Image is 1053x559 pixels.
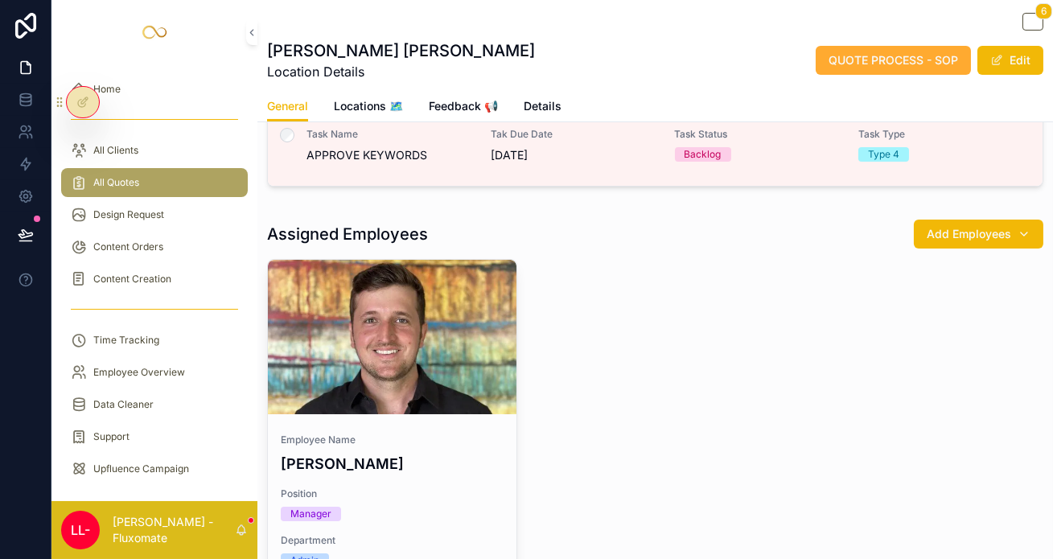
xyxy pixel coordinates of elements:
[61,168,248,197] a: All Quotes
[61,422,248,451] a: Support
[267,92,308,122] a: General
[306,128,471,141] span: Task Name
[61,390,248,419] a: Data Cleaner
[829,52,958,68] span: QUOTE PROCESS - SOP
[93,83,121,96] span: Home
[281,487,504,500] span: Position
[491,128,656,141] span: Tak Due Date
[268,105,1043,186] a: Task NameAPPROVE KEYWORDSTak Due Date[DATE]Task StatusBacklogTask TypeType 4
[290,507,331,521] div: Manager
[51,64,257,501] div: scrollable content
[142,19,167,45] img: App logo
[334,98,403,114] span: Locations 🗺
[267,39,535,62] h1: [PERSON_NAME] [PERSON_NAME]
[113,514,235,546] p: [PERSON_NAME] - Fluxomate
[685,147,722,162] div: Backlog
[281,434,504,446] span: Employee Name
[914,220,1043,249] button: Add Employees
[306,147,471,163] span: APPROVE KEYWORDS
[816,46,971,75] button: QUOTE PROCESS - SOP
[268,260,516,414] div: Matt-Ford-Partner-scaled-e1715035043480.webp
[524,98,561,114] span: Details
[61,232,248,261] a: Content Orders
[61,200,248,229] a: Design Request
[977,46,1043,75] button: Edit
[429,98,498,114] span: Feedback 📢
[927,226,1011,242] span: Add Employees
[61,265,248,294] a: Content Creation
[93,208,164,221] span: Design Request
[267,98,308,114] span: General
[868,147,899,162] div: Type 4
[61,326,248,355] a: Time Tracking
[61,136,248,165] a: All Clients
[429,92,498,124] a: Feedback 📢
[1022,13,1043,33] button: 6
[334,92,403,124] a: Locations 🗺
[93,430,130,443] span: Support
[61,75,248,104] a: Home
[675,128,840,141] span: Task Status
[71,520,90,540] span: LL-
[267,223,428,245] h1: Assigned Employees
[491,147,656,163] span: [DATE]
[281,453,504,475] h4: [PERSON_NAME]
[93,144,138,157] span: All Clients
[93,176,139,189] span: All Quotes
[61,358,248,387] a: Employee Overview
[93,398,154,411] span: Data Cleaner
[93,366,185,379] span: Employee Overview
[524,92,561,124] a: Details
[93,273,171,286] span: Content Creation
[1035,3,1052,19] span: 6
[281,534,504,547] span: Department
[93,240,163,253] span: Content Orders
[858,128,1023,141] span: Task Type
[93,334,159,347] span: Time Tracking
[267,62,535,81] span: Location Details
